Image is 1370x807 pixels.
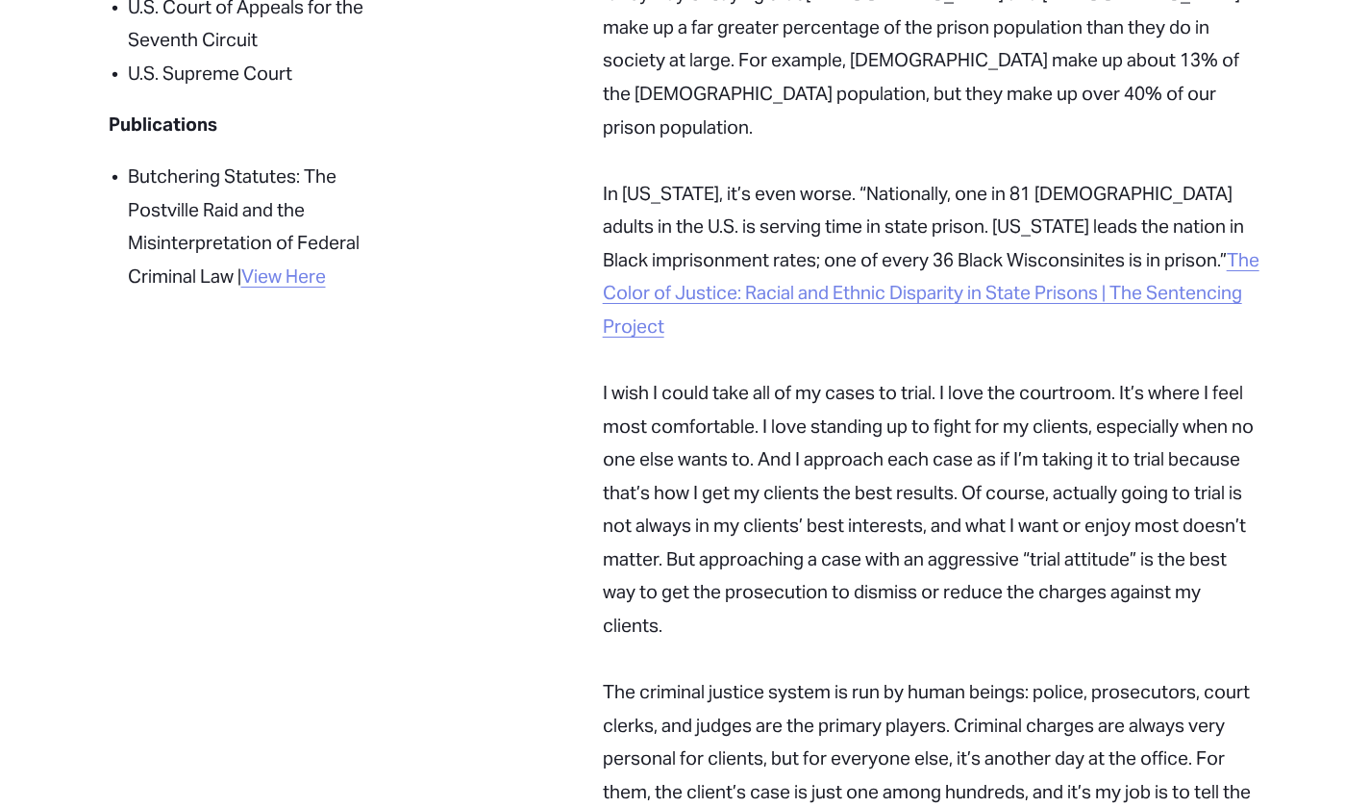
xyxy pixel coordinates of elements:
[128,160,373,292] p: Butchering Statutes: The Postville Raid and the Misinterpretation of Federal Criminal Law |
[109,113,217,136] strong: Publications
[128,57,373,90] p: U.S. Supreme Court
[241,265,326,288] a: View Here
[603,248,1259,338] a: The Color of Justice: Racial and Ethnic Disparity in State Prisons | The Sentencing Project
